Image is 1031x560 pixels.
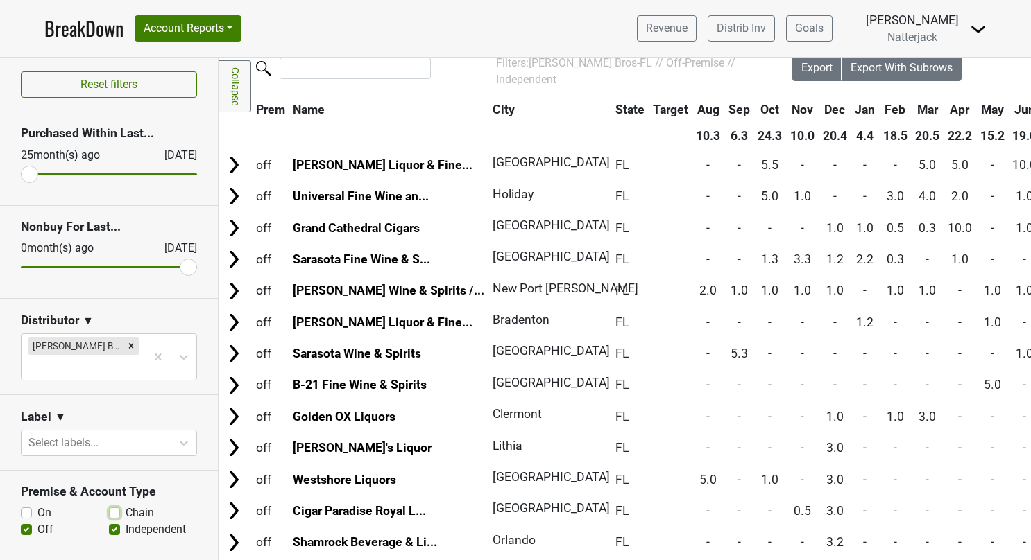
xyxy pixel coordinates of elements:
span: - [738,189,741,203]
span: - [706,221,710,235]
span: 3.0 [887,189,904,203]
span: - [801,158,804,172]
span: - [738,315,741,329]
span: 2.0 [951,189,969,203]
span: - [958,410,962,423]
span: - [926,378,929,392]
span: - [801,441,804,455]
span: - [991,504,994,518]
span: - [768,441,772,455]
span: 1.0 [951,252,969,266]
h3: Purchased Within Last... [21,126,197,141]
a: BreakDown [44,14,123,43]
span: - [926,315,929,329]
span: - [801,315,804,329]
img: Arrow right [223,532,244,553]
span: - [738,158,741,172]
a: Universal Fine Wine an... [293,189,429,203]
span: - [706,347,710,360]
span: - [894,378,897,392]
span: - [958,315,962,329]
span: - [926,252,929,266]
span: FL [615,410,629,423]
span: 2.0 [699,283,717,297]
span: - [833,347,837,360]
span: - [991,347,994,360]
div: [DATE] [152,240,197,256]
span: FL [615,283,629,297]
a: Grand Cathedral Cigars [293,221,420,235]
span: - [991,473,994,487]
span: New Port [PERSON_NAME] [493,281,638,295]
span: - [958,441,962,455]
span: Natterjack [887,30,937,44]
img: Arrow right [223,312,244,333]
th: 6.3 [725,123,753,148]
td: off [253,496,289,525]
span: Orlando [493,533,536,547]
label: On [37,505,51,521]
span: - [958,473,962,487]
th: 20.5 [912,123,944,148]
span: - [706,378,710,392]
div: [PERSON_NAME] Bros-FL [28,337,123,355]
span: - [958,347,962,360]
span: Prem [256,103,285,116]
td: off [253,182,289,211]
span: - [738,221,741,235]
th: May: activate to sort column ascending [977,97,1008,122]
div: 25 month(s) ago [21,147,131,164]
span: - [738,504,741,518]
span: FL [615,189,629,203]
span: [GEOGRAPHIC_DATA] [493,501,610,515]
span: - [926,441,929,455]
span: FL [615,535,629,549]
img: Arrow right [223,218,244,238]
img: Arrow right [223,281,244,301]
img: Arrow right [223,469,244,490]
div: Filters: [496,55,753,88]
span: - [706,315,710,329]
span: - [863,347,867,360]
span: FL [615,315,629,329]
span: 0.3 [887,252,904,266]
span: - [738,252,741,266]
div: [DATE] [152,147,197,164]
span: 3.3 [794,252,811,266]
th: Aug: activate to sort column ascending [692,97,724,122]
span: - [1023,410,1026,423]
th: Name: activate to sort column ascending [290,97,488,122]
span: - [833,378,837,392]
a: [PERSON_NAME] Wine & Spirits /... [293,283,484,297]
a: [PERSON_NAME]'s Liquor [293,441,432,455]
th: Feb: activate to sort column ascending [880,97,911,122]
div: 0 month(s) ago [21,240,131,256]
span: FL [615,378,629,392]
span: 2.2 [856,252,874,266]
span: 3.2 [826,535,844,549]
span: 3.0 [826,441,844,455]
h3: Nonbuy For Last... [21,220,197,234]
span: 3.0 [826,504,844,518]
td: off [253,276,289,306]
label: Off [37,521,53,538]
span: - [926,535,929,549]
span: - [768,378,772,392]
span: 1.0 [794,189,811,203]
a: Revenue [637,15,697,42]
span: - [926,347,929,360]
h3: Distributor [21,313,79,328]
a: Collapse [219,60,251,112]
span: [GEOGRAPHIC_DATA] [493,344,610,358]
h3: Label [21,410,51,424]
td: off [253,370,289,400]
div: Remove Johnson Bros-FL [123,337,139,355]
td: off [253,244,289,274]
button: Reset filters [21,71,197,98]
img: Arrow right [223,155,244,175]
span: - [1023,473,1026,487]
span: 4.0 [919,189,936,203]
td: off [253,307,289,337]
span: - [894,158,897,172]
span: - [801,378,804,392]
